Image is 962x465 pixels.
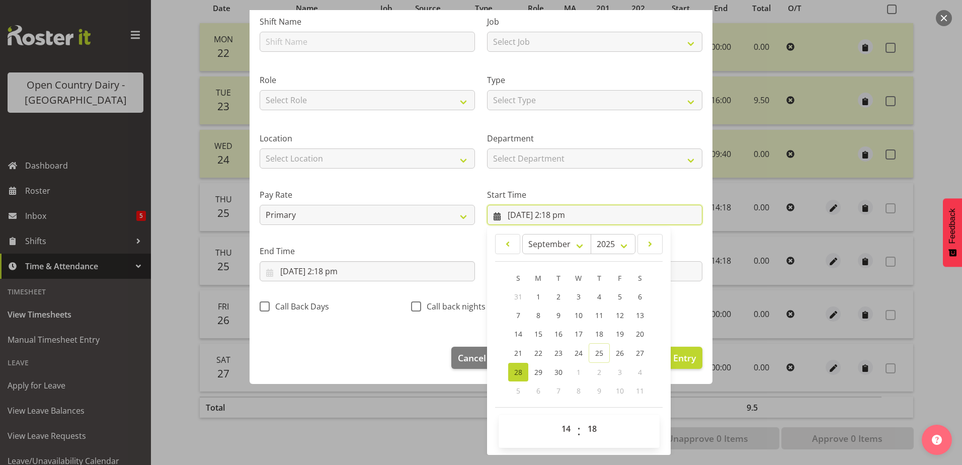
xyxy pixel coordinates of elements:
[630,325,650,343] a: 20
[536,292,540,301] span: 1
[630,343,650,363] a: 27
[597,386,601,396] span: 9
[487,189,702,201] label: Start Time
[577,367,581,377] span: 1
[508,343,528,363] a: 21
[534,329,542,339] span: 15
[569,325,589,343] a: 17
[595,311,603,320] span: 11
[260,16,475,28] label: Shift Name
[508,325,528,343] a: 14
[514,329,522,339] span: 14
[536,311,540,320] span: 8
[528,287,548,306] a: 1
[554,367,563,377] span: 30
[610,306,630,325] a: 12
[639,352,696,364] span: Update Entry
[597,367,601,377] span: 2
[548,287,569,306] a: 2
[451,347,493,369] button: Cancel
[528,343,548,363] a: 22
[548,363,569,381] a: 30
[260,189,475,201] label: Pay Rate
[630,306,650,325] a: 13
[516,311,520,320] span: 7
[575,273,582,283] span: W
[589,325,610,343] a: 18
[556,292,560,301] span: 2
[618,273,621,283] span: F
[514,367,522,377] span: 28
[630,287,650,306] a: 6
[618,367,622,377] span: 3
[260,74,475,86] label: Role
[569,287,589,306] a: 3
[616,311,624,320] span: 12
[514,292,522,301] span: 31
[556,386,560,396] span: 7
[514,348,522,358] span: 21
[616,348,624,358] span: 26
[535,273,541,283] span: M
[597,292,601,301] span: 4
[260,132,475,144] label: Location
[556,273,560,283] span: T
[636,329,644,339] span: 20
[516,273,520,283] span: S
[577,292,581,301] span: 3
[534,367,542,377] span: 29
[577,386,581,396] span: 8
[595,348,603,358] span: 25
[487,132,702,144] label: Department
[487,16,702,28] label: Job
[508,363,528,381] a: 28
[932,435,942,445] img: help-xxl-2.png
[575,348,583,358] span: 24
[943,198,962,267] button: Feedback - Show survey
[458,351,486,364] span: Cancel
[589,343,610,363] a: 25
[554,329,563,339] span: 16
[948,208,957,244] span: Feedback
[487,74,702,86] label: Type
[589,287,610,306] a: 4
[260,245,475,257] label: End Time
[536,386,540,396] span: 6
[260,32,475,52] input: Shift Name
[589,306,610,325] a: 11
[569,306,589,325] a: 10
[528,306,548,325] a: 8
[556,311,560,320] span: 9
[597,273,601,283] span: T
[638,292,642,301] span: 6
[595,329,603,339] span: 18
[575,329,583,339] span: 17
[610,287,630,306] a: 5
[548,343,569,363] a: 23
[554,348,563,358] span: 23
[534,348,542,358] span: 22
[569,343,589,363] a: 24
[528,363,548,381] a: 29
[638,273,642,283] span: S
[638,367,642,377] span: 4
[636,386,644,396] span: 11
[616,329,624,339] span: 19
[487,205,702,225] input: Click to select...
[548,325,569,343] a: 16
[636,348,644,358] span: 27
[260,261,475,281] input: Click to select...
[575,311,583,320] span: 10
[516,386,520,396] span: 5
[618,292,622,301] span: 5
[610,325,630,343] a: 19
[270,301,329,312] span: Call Back Days
[421,301,486,312] span: Call back nights
[577,419,581,444] span: :
[610,343,630,363] a: 26
[548,306,569,325] a: 9
[636,311,644,320] span: 13
[528,325,548,343] a: 15
[508,306,528,325] a: 7
[616,386,624,396] span: 10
